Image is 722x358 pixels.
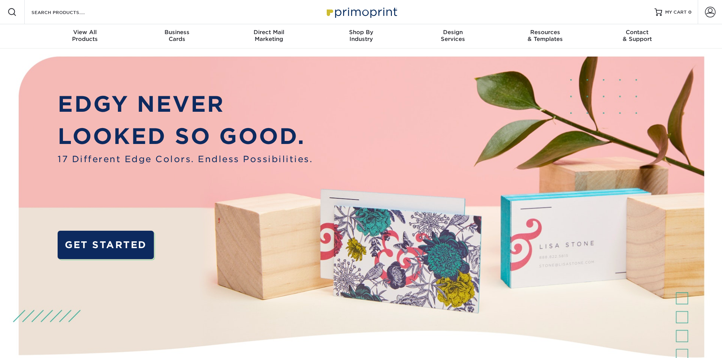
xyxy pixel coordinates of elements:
div: Cards [131,29,223,42]
input: SEARCH PRODUCTS..... [31,8,105,17]
span: Direct Mail [223,29,315,36]
a: Shop ByIndustry [315,24,407,48]
span: Business [131,29,223,36]
p: EDGY NEVER [58,88,313,120]
div: Marketing [223,29,315,42]
span: 0 [688,9,692,15]
span: Resources [499,29,591,36]
a: View AllProducts [39,24,131,48]
div: Industry [315,29,407,42]
span: MY CART [665,9,687,16]
a: Direct MailMarketing [223,24,315,48]
span: View All [39,29,131,36]
div: Products [39,29,131,42]
div: Services [407,29,499,42]
span: Contact [591,29,683,36]
span: Design [407,29,499,36]
a: BusinessCards [131,24,223,48]
span: 17 Different Edge Colors. Endless Possibilities. [58,153,313,166]
a: Resources& Templates [499,24,591,48]
a: DesignServices [407,24,499,48]
div: & Templates [499,29,591,42]
img: Primoprint [323,4,399,20]
a: Contact& Support [591,24,683,48]
span: Shop By [315,29,407,36]
p: LOOKED SO GOOD. [58,120,313,153]
div: & Support [591,29,683,42]
a: GET STARTED [58,231,153,259]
